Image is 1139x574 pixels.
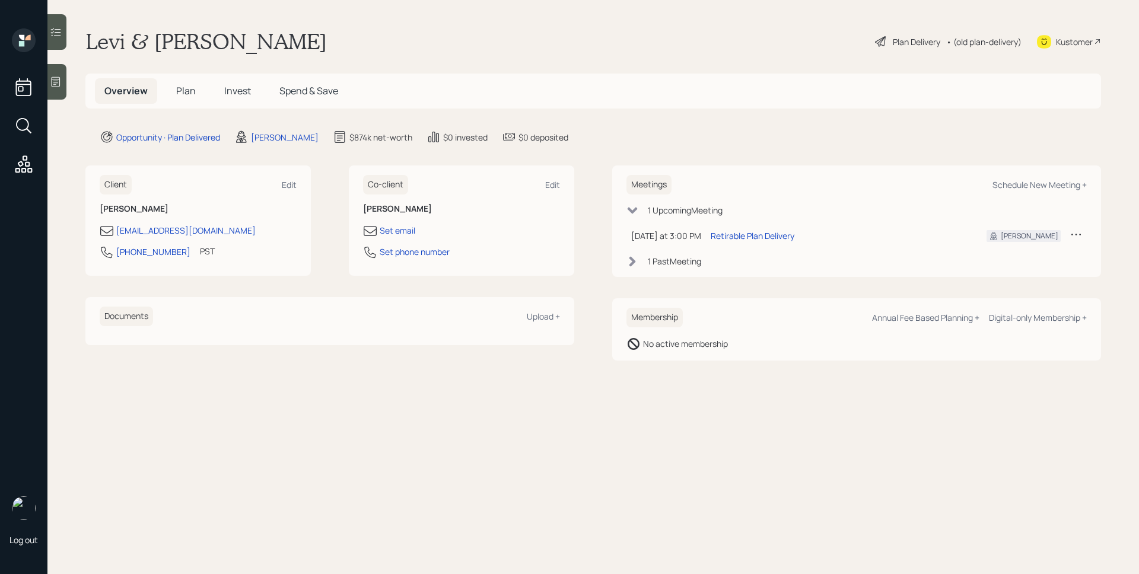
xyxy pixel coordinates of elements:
[116,245,190,258] div: [PHONE_NUMBER]
[279,84,338,97] span: Spend & Save
[251,131,319,143] div: [PERSON_NAME]
[946,36,1022,48] div: • (old plan-delivery)
[380,224,415,237] div: Set email
[545,179,560,190] div: Edit
[100,307,153,326] h6: Documents
[992,179,1087,190] div: Schedule New Meeting +
[989,312,1087,323] div: Digital-only Membership +
[626,175,672,194] h6: Meetings
[1001,231,1058,241] div: [PERSON_NAME]
[648,255,701,267] div: 1 Past Meeting
[100,204,297,214] h6: [PERSON_NAME]
[631,229,701,242] div: [DATE] at 3:00 PM
[176,84,196,97] span: Plan
[643,337,728,350] div: No active membership
[893,36,940,48] div: Plan Delivery
[872,312,979,323] div: Annual Fee Based Planning +
[9,534,38,546] div: Log out
[363,204,560,214] h6: [PERSON_NAME]
[116,224,256,237] div: [EMAIL_ADDRESS][DOMAIN_NAME]
[100,175,132,194] h6: Client
[527,311,560,322] div: Upload +
[282,179,297,190] div: Edit
[224,84,251,97] span: Invest
[363,175,408,194] h6: Co-client
[380,245,450,258] div: Set phone number
[626,308,683,327] h6: Membership
[116,131,220,143] div: Opportunity · Plan Delivered
[85,28,327,55] h1: Levi & [PERSON_NAME]
[518,131,568,143] div: $0 deposited
[349,131,412,143] div: $874k net-worth
[648,204,723,216] div: 1 Upcoming Meeting
[443,131,488,143] div: $0 invested
[200,245,215,257] div: PST
[711,229,794,242] div: Retirable Plan Delivery
[12,496,36,520] img: james-distasi-headshot.png
[1056,36,1093,48] div: Kustomer
[104,84,148,97] span: Overview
